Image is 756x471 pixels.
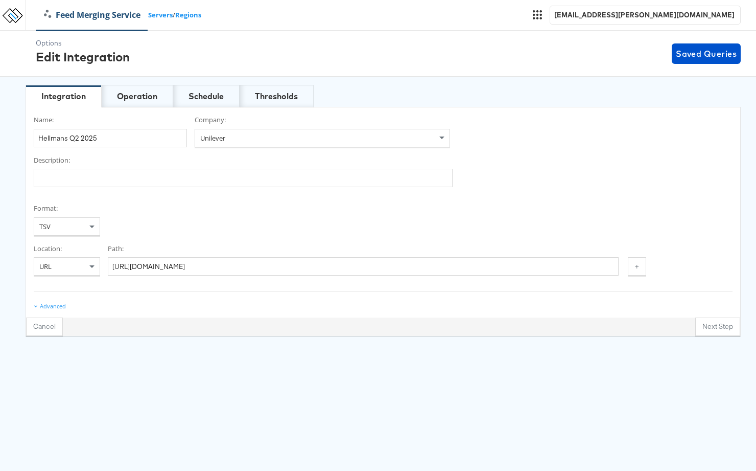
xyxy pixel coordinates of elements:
label: Location: [34,244,100,254]
label: Format: [34,204,100,213]
button: + [628,257,646,276]
span: TSV [39,222,51,231]
span: Saved Queries [676,47,737,61]
div: Edit Integration [36,48,130,65]
div: [EMAIL_ADDRESS][PERSON_NAME][DOMAIN_NAME] [554,10,736,20]
div: Integration [41,91,86,102]
button: Next Step [695,318,740,336]
div: Thresholds [255,91,298,102]
div: Options [36,38,130,48]
a: Servers [148,10,173,20]
label: Path: [108,244,619,254]
button: Cancel [26,318,63,336]
label: Company: [195,115,450,125]
input: https://some.url/somefile.ext [108,257,619,276]
div: Advanced [34,302,66,310]
div: Schedule [188,91,224,102]
div: Advanced [40,302,66,310]
div: Operation [117,91,157,102]
span: Unilever [200,133,225,143]
span: URL [39,262,52,271]
div: / [36,9,201,21]
a: Feed Merging Service [36,9,148,21]
label: Description: [34,155,453,165]
a: Regions [175,10,201,20]
label: Name: [34,115,187,125]
button: Saved Queries [672,43,741,64]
